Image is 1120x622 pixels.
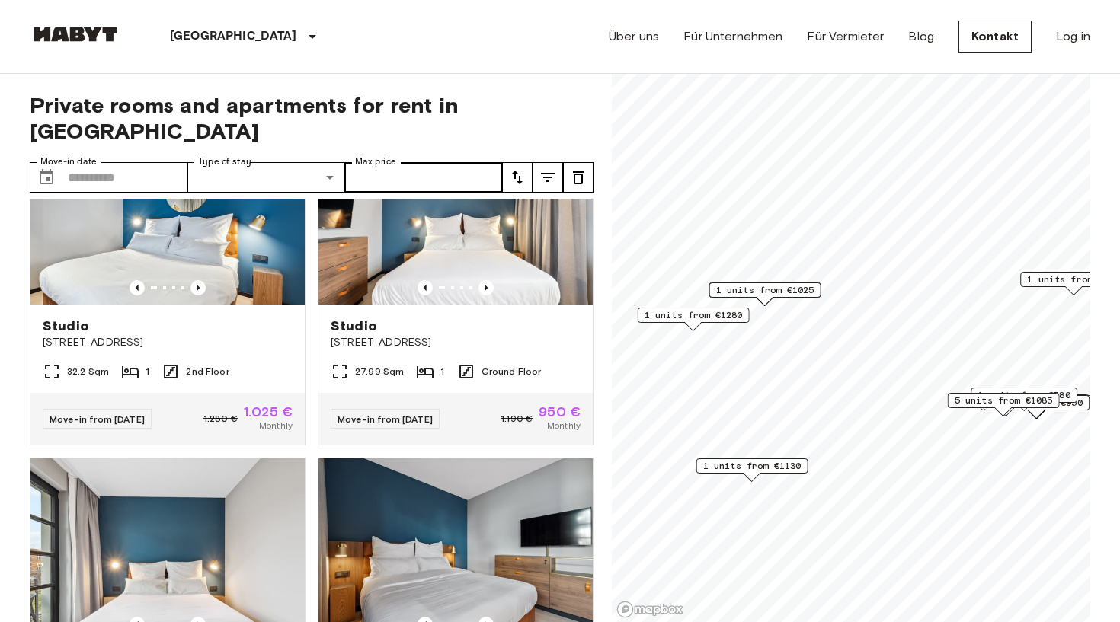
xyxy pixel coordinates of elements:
[130,280,145,295] button: Previous image
[501,412,533,426] span: 1.190 €
[244,405,293,419] span: 1.025 €
[338,413,433,425] span: Move-in from [DATE]
[198,155,251,168] label: Type of stay
[716,283,814,297] span: 1 units from €1025
[645,308,743,322] span: 1 units from €1280
[533,162,563,193] button: tune
[259,419,293,432] span: Monthly
[978,388,1070,402] span: 1 units from €780
[331,335,581,350] span: [STREET_ADDRESS]
[807,27,884,46] a: Für Vermieter
[482,365,542,378] span: Ground Floor
[440,365,444,378] span: 1
[683,27,782,46] a: Für Unternehmen
[502,162,533,193] button: tune
[146,365,149,378] span: 1
[355,155,396,168] label: Max price
[539,405,581,419] span: 950 €
[67,365,109,378] span: 32.2 Sqm
[990,396,1083,410] span: 5 units from €950
[331,317,377,335] span: Studio
[40,155,97,168] label: Move-in date
[955,394,1053,407] span: 5 units from €1085
[30,92,594,144] span: Private rooms and apartments for rent in [GEOGRAPHIC_DATA]
[971,388,1077,411] div: Map marker
[190,280,206,295] button: Previous image
[30,121,306,445] a: Marketing picture of unit DE-01-483-202-01Previous imagePrevious imageStudio[STREET_ADDRESS]32.2 ...
[50,413,145,425] span: Move-in from [DATE]
[31,162,62,193] button: Choose date
[43,317,89,335] span: Studio
[1056,27,1090,46] a: Log in
[318,122,593,305] img: Marketing picture of unit DE-01-482-011-01
[638,308,750,331] div: Map marker
[30,122,305,305] img: Marketing picture of unit DE-01-483-202-01
[609,27,659,46] a: Über uns
[908,27,934,46] a: Blog
[709,282,821,306] div: Map marker
[355,365,404,378] span: 27.99 Sqm
[478,280,494,295] button: Previous image
[696,458,808,482] div: Map marker
[203,412,238,426] span: 1.280 €
[186,365,229,378] span: 2nd Floor
[563,162,594,193] button: tune
[418,280,433,295] button: Previous image
[318,121,594,445] a: Marketing picture of unit DE-01-482-011-01Previous imagePrevious imageStudio[STREET_ADDRESS]27.99...
[616,601,683,618] a: Mapbox logo
[958,21,1032,53] a: Kontakt
[170,27,297,46] p: [GEOGRAPHIC_DATA]
[547,419,581,432] span: Monthly
[703,459,802,473] span: 1 units from €1130
[948,393,1060,416] div: Map marker
[43,335,293,350] span: [STREET_ADDRESS]
[1027,273,1120,286] span: 1 units from €980
[30,27,121,42] img: Habyt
